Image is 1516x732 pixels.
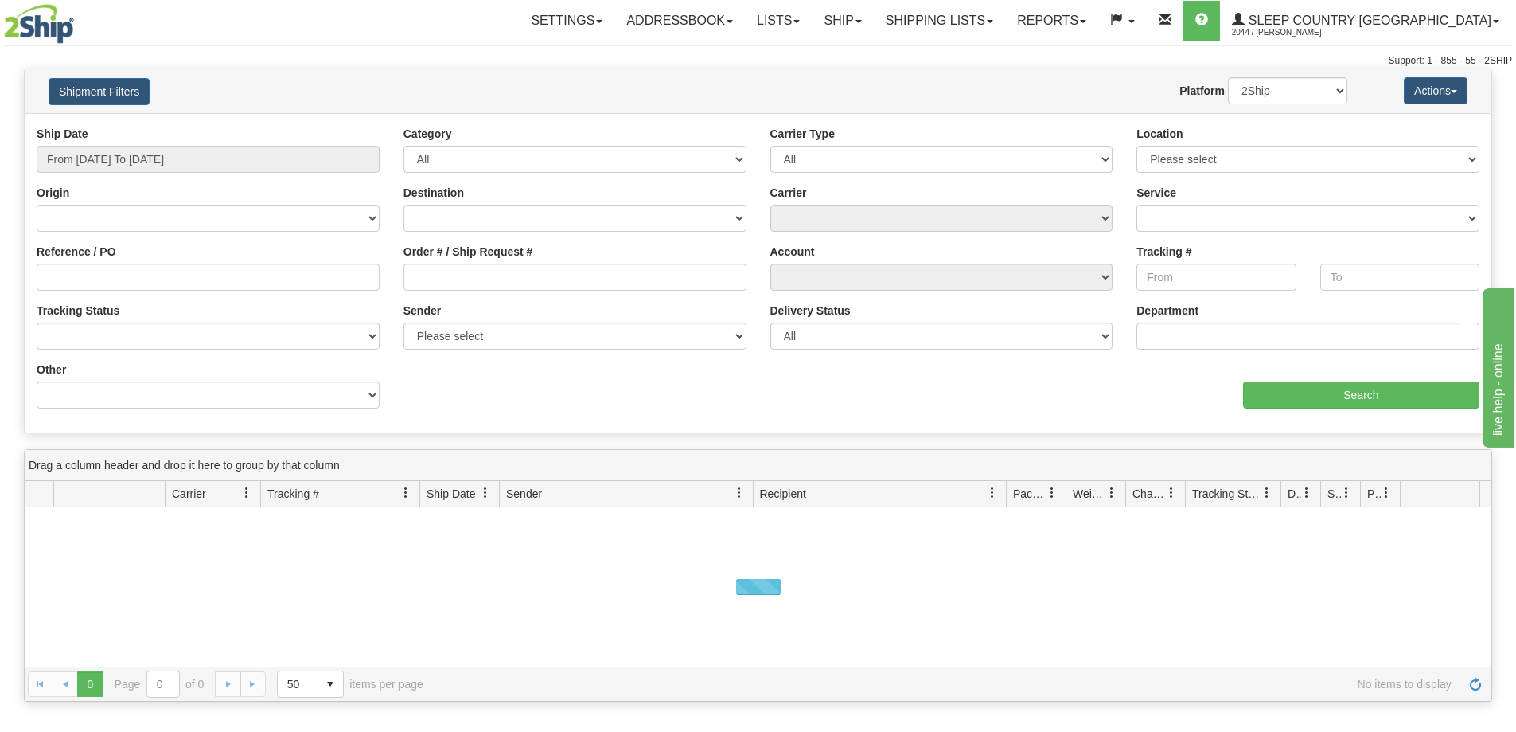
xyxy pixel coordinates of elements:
a: Reports [1005,1,1098,41]
label: Other [37,362,66,378]
label: Department [1136,303,1198,319]
a: Ship [812,1,873,41]
span: 50 [287,676,308,692]
a: Carrier filter column settings [233,480,260,507]
span: Delivery Status [1288,486,1301,502]
label: Service [1136,185,1176,201]
input: Search [1243,382,1479,409]
div: grid grouping header [25,450,1491,481]
span: 2044 / [PERSON_NAME] [1232,25,1351,41]
span: Charge [1132,486,1166,502]
label: Carrier Type [770,126,835,142]
label: Ship Date [37,126,88,142]
label: Destination [403,185,464,201]
a: Lists [745,1,812,41]
a: Settings [519,1,614,41]
span: select [318,671,343,697]
label: Tracking # [1136,244,1191,260]
span: Shipment Issues [1327,486,1341,502]
span: Carrier [172,486,206,502]
label: Sender [403,303,441,319]
span: Tracking Status [1192,486,1261,502]
div: live help - online [12,10,147,29]
a: Refresh [1463,671,1488,697]
label: Location [1136,126,1183,142]
span: Weight [1073,486,1106,502]
input: From [1136,264,1296,291]
label: Delivery Status [770,303,851,319]
label: Reference / PO [37,244,116,260]
label: Carrier [770,185,807,201]
a: Shipment Issues filter column settings [1333,480,1360,507]
span: Sender [506,486,542,502]
a: Sleep Country [GEOGRAPHIC_DATA] 2044 / [PERSON_NAME] [1220,1,1511,41]
span: Page 0 [77,671,103,697]
span: Tracking # [267,486,319,502]
label: Tracking Status [37,303,119,319]
a: Tracking # filter column settings [392,480,419,507]
input: To [1320,264,1479,291]
a: Charge filter column settings [1158,480,1185,507]
span: Ship Date [427,486,475,502]
span: Page of 0 [115,671,205,698]
button: Shipment Filters [49,78,150,105]
a: Shipping lists [874,1,1005,41]
span: items per page [277,671,423,698]
span: Recipient [760,486,806,502]
span: Page sizes drop down [277,671,344,698]
a: Recipient filter column settings [979,480,1006,507]
a: Pickup Status filter column settings [1373,480,1400,507]
a: Sender filter column settings [726,480,753,507]
iframe: chat widget [1479,284,1514,447]
label: Origin [37,185,69,201]
a: Tracking Status filter column settings [1253,480,1280,507]
div: Support: 1 - 855 - 55 - 2SHIP [4,54,1512,68]
a: Addressbook [614,1,745,41]
span: Pickup Status [1367,486,1381,502]
span: Packages [1013,486,1046,502]
a: Weight filter column settings [1098,480,1125,507]
span: Sleep Country [GEOGRAPHIC_DATA] [1245,14,1491,27]
label: Order # / Ship Request # [403,244,533,260]
a: Ship Date filter column settings [472,480,499,507]
label: Platform [1179,83,1225,99]
label: Account [770,244,815,260]
label: Category [403,126,452,142]
img: logo2044.jpg [4,4,74,44]
a: Delivery Status filter column settings [1293,480,1320,507]
button: Actions [1404,77,1467,104]
a: Packages filter column settings [1039,480,1066,507]
span: No items to display [446,678,1452,691]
